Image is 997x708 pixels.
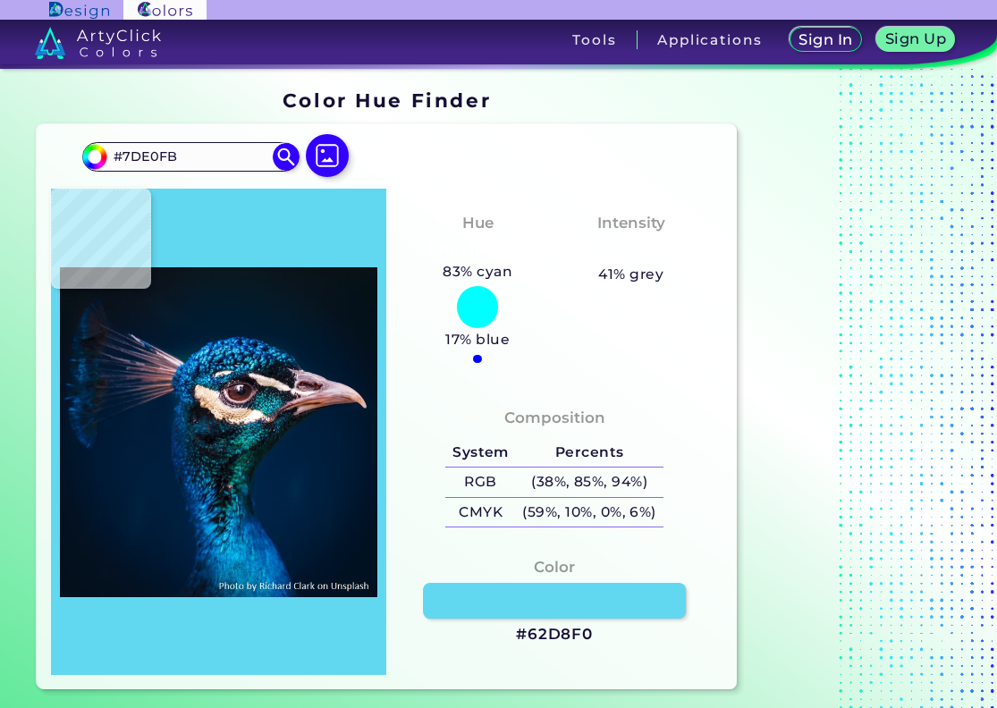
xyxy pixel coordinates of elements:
h4: Intensity [597,210,665,236]
h4: Hue [462,210,494,236]
h3: Tools [572,33,616,46]
img: img_pavlin.jpg [60,198,377,666]
input: type color.. [107,145,274,169]
h3: #62D8F0 [516,624,593,645]
h5: CMYK [445,498,515,527]
h5: (38%, 85%, 94%) [516,468,663,497]
h5: Sign Up [888,32,943,46]
a: Sign In [793,29,859,51]
img: icon picture [306,134,349,177]
h4: Color [534,554,575,580]
h3: Applications [657,33,762,46]
h3: Bluish Cyan [419,239,536,260]
h5: RGB [445,468,515,497]
img: ArtyClick Design logo [49,2,109,19]
h1: Color Hue Finder [283,87,491,114]
h5: 83% cyan [436,260,520,283]
iframe: Advertisement [744,83,967,697]
a: Sign Up [881,29,951,51]
h3: Medium [589,239,673,260]
h5: Percents [516,438,663,468]
h5: Sign In [801,33,850,46]
h5: 17% blue [439,328,517,351]
img: logo_artyclick_colors_white.svg [35,27,161,59]
h5: (59%, 10%, 0%, 6%) [516,498,663,527]
img: icon search [273,143,300,170]
h5: System [445,438,515,468]
h5: 41% grey [598,263,663,286]
h4: Composition [504,405,605,431]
